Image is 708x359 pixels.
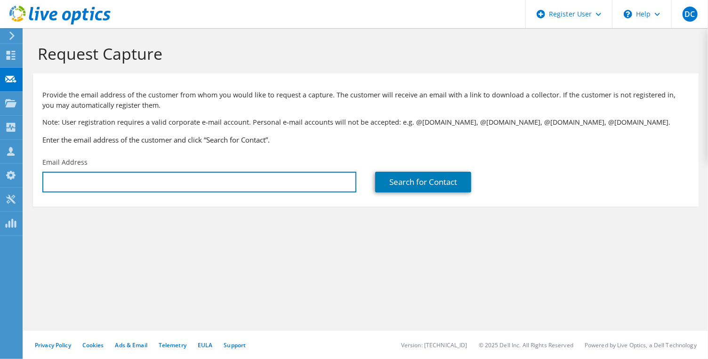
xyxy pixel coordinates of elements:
a: Cookies [82,341,104,349]
svg: \n [624,10,632,18]
li: Powered by Live Optics, a Dell Technology [585,341,697,349]
a: Search for Contact [375,172,471,192]
a: Support [224,341,246,349]
p: Note: User registration requires a valid corporate e-mail account. Personal e-mail accounts will ... [42,117,689,128]
label: Email Address [42,158,88,167]
li: Version: [TECHNICAL_ID] [401,341,467,349]
h1: Request Capture [38,44,689,64]
a: Privacy Policy [35,341,71,349]
p: Provide the email address of the customer from whom you would like to request a capture. The cust... [42,90,689,111]
a: EULA [198,341,212,349]
a: Ads & Email [115,341,147,349]
h3: Enter the email address of the customer and click “Search for Contact”. [42,135,689,145]
span: DC [683,7,698,22]
li: © 2025 Dell Inc. All Rights Reserved [479,341,573,349]
a: Telemetry [159,341,186,349]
